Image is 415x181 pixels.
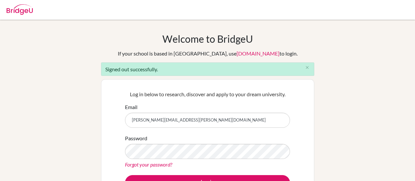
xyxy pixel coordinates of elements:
div: If your school is based in [GEOGRAPHIC_DATA], use to login. [118,50,298,57]
img: Bridge-U [7,4,33,15]
p: Log in below to research, discover and apply to your dream university. [125,90,290,98]
div: Signed out successfully. [101,62,314,76]
button: Close [301,63,314,73]
h1: Welcome to BridgeU [162,33,253,45]
label: Password [125,134,147,142]
i: close [305,65,310,70]
a: Forgot your password? [125,161,172,168]
label: Email [125,103,137,111]
a: [DOMAIN_NAME] [237,50,280,57]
